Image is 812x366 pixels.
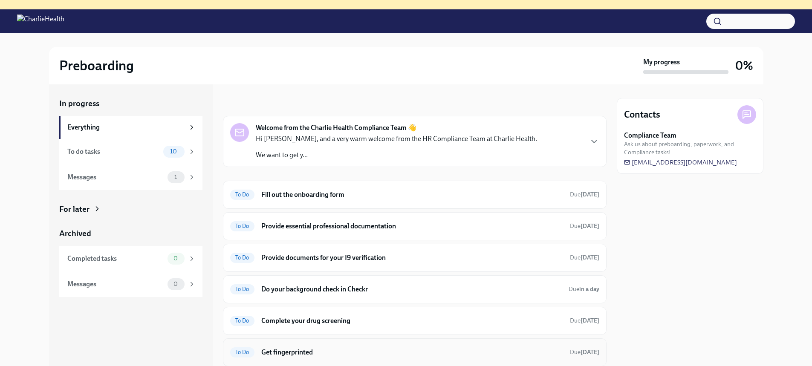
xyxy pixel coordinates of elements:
div: To do tasks [67,147,160,156]
a: To DoDo your background check in CheckrDuein a day [230,282,599,296]
a: For later [59,204,202,215]
a: To DoComplete your drug screeningDue[DATE] [230,314,599,328]
strong: [DATE] [581,222,599,230]
h4: Contacts [624,108,660,121]
span: 0 [168,255,183,262]
h3: 0% [735,58,753,73]
strong: [DATE] [581,349,599,356]
div: Messages [67,280,164,289]
strong: Compliance Team [624,131,676,140]
a: Completed tasks0 [59,246,202,271]
a: [EMAIL_ADDRESS][DOMAIN_NAME] [624,158,737,167]
h6: Provide essential professional documentation [261,222,563,231]
span: October 13th, 2025 09:00 [570,254,599,262]
span: Ask us about preboarding, paperwork, and Compliance tasks! [624,140,756,156]
span: Due [570,191,599,198]
a: To DoProvide essential professional documentationDue[DATE] [230,219,599,233]
a: Messages1 [59,164,202,190]
a: Everything [59,116,202,139]
a: To DoFill out the onboarding formDue[DATE] [230,188,599,202]
div: Messages [67,173,164,182]
strong: Welcome from the Charlie Health Compliance Team 👋 [256,123,416,133]
strong: in a day [579,285,599,293]
strong: [DATE] [581,317,599,324]
span: October 12th, 2025 09:00 [570,222,599,230]
span: Due [570,349,599,356]
h6: Fill out the onboarding form [261,190,563,199]
a: Archived [59,228,202,239]
span: Due [569,285,599,293]
a: Messages0 [59,271,202,297]
span: To Do [230,317,254,324]
div: Completed tasks [67,254,164,263]
a: To DoGet fingerprintedDue[DATE] [230,346,599,359]
div: For later [59,204,90,215]
span: To Do [230,286,254,292]
span: 10 [165,148,182,155]
span: To Do [230,254,254,261]
span: October 8th, 2025 09:00 [570,190,599,199]
h6: Complete your drug screening [261,316,563,326]
h6: Provide documents for your I9 verification [261,253,563,262]
span: 1 [169,174,182,180]
p: Hi [PERSON_NAME], and a very warm welcome from the HR Compliance Team at Charlie Health. [256,134,537,144]
strong: [DATE] [581,191,599,198]
span: Due [570,317,599,324]
h6: Do your background check in Checkr [261,285,562,294]
span: 0 [168,281,183,287]
a: In progress [59,98,202,109]
img: CharlieHealth [17,14,64,28]
div: Everything [67,123,185,132]
a: To do tasks10 [59,139,202,164]
span: To Do [230,191,254,198]
span: October 9th, 2025 09:00 [569,285,599,293]
strong: [DATE] [581,254,599,261]
strong: My progress [643,58,680,67]
span: To Do [230,223,254,229]
p: We want to get y... [256,150,537,160]
span: Due [570,222,599,230]
h6: Get fingerprinted [261,348,563,357]
span: October 13th, 2025 09:00 [570,348,599,356]
div: In progress [223,98,263,109]
span: October 13th, 2025 09:00 [570,317,599,325]
span: To Do [230,349,254,355]
span: Due [570,254,599,261]
h2: Preboarding [59,57,134,74]
a: To DoProvide documents for your I9 verificationDue[DATE] [230,251,599,265]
